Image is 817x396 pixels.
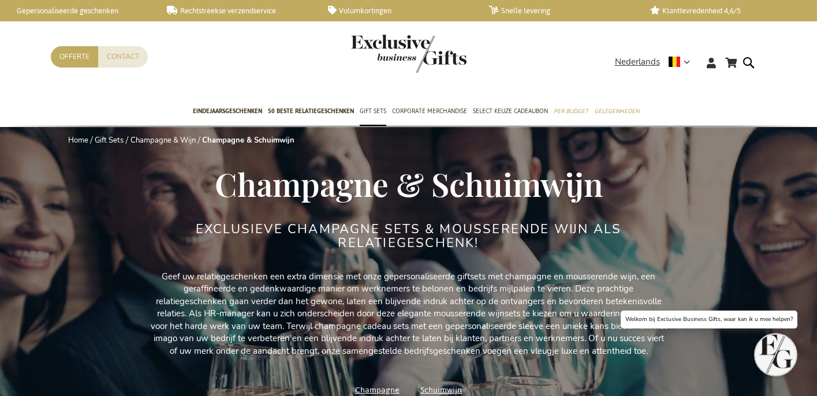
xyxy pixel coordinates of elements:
a: Gift Sets [95,135,124,145]
span: Nederlands [615,55,660,69]
strong: Champagne & Schuimwijn [202,135,294,145]
a: Offerte [51,46,98,68]
span: Select Keuze Cadeaubon [473,105,548,117]
a: store logo [351,35,409,73]
a: Gepersonaliseerde geschenken [6,6,148,16]
span: Champagne & Schuimwijn [215,162,603,205]
p: Geef uw relatiegeschenken een extra dimensie met onze gepersonaliseerde giftsets met champagne en... [149,271,669,357]
a: Snelle levering [489,6,632,16]
a: Volumkortingen [328,6,471,16]
a: Contact [98,46,148,68]
span: Gift Sets [360,105,386,117]
a: Klanttevredenheid 4,6/5 [650,6,793,16]
a: Champagne & Wijn [130,135,196,145]
img: Exclusive Business gifts logo [351,35,467,73]
span: Gelegenheden [594,105,639,117]
span: Per Budget [554,105,588,117]
span: 50 beste relatiegeschenken [268,105,354,117]
span: Eindejaarsgeschenken [193,105,262,117]
h2: Exclusieve champagne sets & mousserende wijn als relatiegeschenk! [192,222,625,250]
span: Corporate Merchandise [392,105,467,117]
a: Home [68,135,88,145]
a: Rechtstreekse verzendservice [167,6,309,16]
div: Nederlands [615,55,697,69]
